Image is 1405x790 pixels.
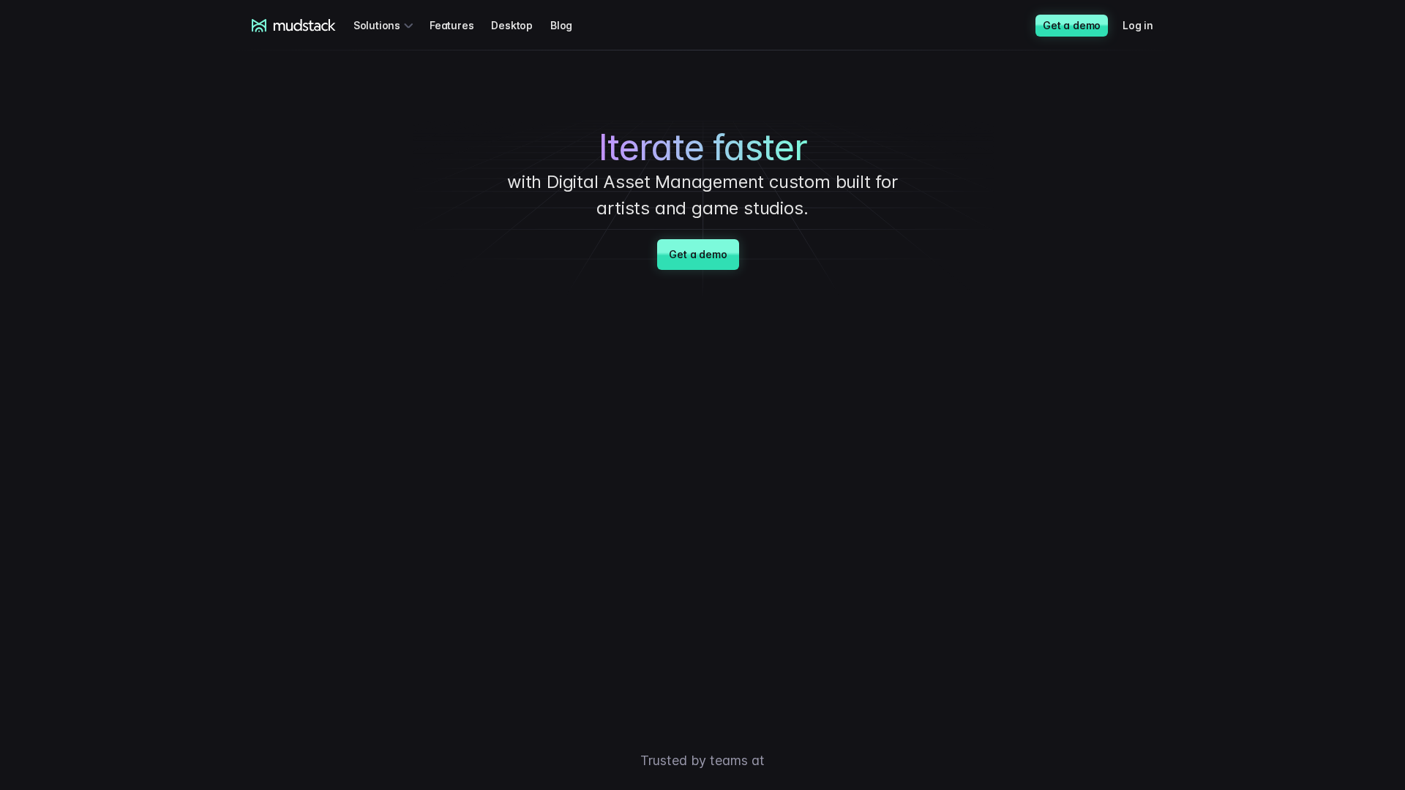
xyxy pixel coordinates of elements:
a: mudstack logo [252,19,336,32]
a: Get a demo [657,239,738,270]
div: Solutions [353,12,418,39]
p: Trusted by teams at [190,750,1215,770]
a: Log in [1123,12,1171,39]
span: Iterate faster [599,127,807,169]
a: Get a demo [1035,15,1108,37]
a: Features [430,12,491,39]
a: Desktop [491,12,550,39]
a: Blog [550,12,590,39]
p: with Digital Asset Management custom built for artists and game studios. [483,169,922,222]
